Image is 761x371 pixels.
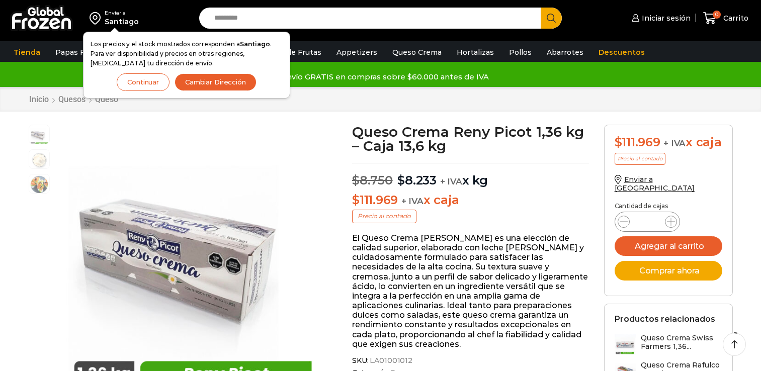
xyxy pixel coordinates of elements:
a: Hortalizas [452,43,499,62]
nav: Breadcrumb [29,95,119,104]
span: $ [352,173,360,188]
a: Queso [95,95,119,104]
div: x caja [615,135,722,150]
a: Appetizers [331,43,382,62]
span: LA01001012 [368,356,412,365]
a: Pollos [504,43,537,62]
a: 0 Carrito [701,7,751,30]
h1: Queso Crema Reny Picot 1,36 kg – Caja 13,6 kg [352,125,589,153]
span: Iniciar sesión [639,13,691,23]
span: queso crema 2 [29,150,49,170]
a: Inicio [29,95,49,104]
bdi: 111.969 [615,135,660,149]
strong: Santiago [240,40,270,48]
div: Santiago [105,17,139,27]
button: Comprar ahora [615,261,722,281]
a: Abarrotes [542,43,588,62]
a: Papas Fritas [50,43,106,62]
p: Cantidad de cajas [615,203,722,210]
bdi: 8.750 [352,173,393,188]
a: Pulpa de Frutas [259,43,326,62]
a: Tienda [9,43,45,62]
input: Product quantity [638,215,657,229]
a: Iniciar sesión [629,8,691,28]
p: Precio al contado [352,210,416,223]
p: x kg [352,163,589,188]
a: Queso Crema Swiss Farmers 1,36... [615,334,722,355]
h3: Queso Crema Swiss Farmers 1,36... [641,334,722,351]
a: Descuentos [594,43,650,62]
a: Quesos [58,95,86,104]
h2: Productos relacionados [615,314,715,324]
bdi: 111.969 [352,193,398,207]
p: Los precios y el stock mostrados corresponden a . Para ver disponibilidad y precios en otras regi... [91,39,283,68]
span: + IVA [440,176,462,187]
span: salmon-ahumado-2 [29,174,49,195]
img: address-field-icon.svg [90,10,105,27]
button: Continuar [117,73,170,91]
span: Carrito [721,13,748,23]
span: $ [615,135,622,149]
span: 0 [713,11,721,19]
span: + IVA [401,196,424,206]
a: Queso Crema [387,43,447,62]
button: Agregar al carrito [615,236,722,256]
span: $ [352,193,360,207]
bdi: 8.233 [397,173,437,188]
span: reny-picot [29,125,49,145]
button: Cambiar Dirección [175,73,257,91]
p: Precio al contado [615,153,665,165]
a: Enviar a [GEOGRAPHIC_DATA] [615,175,695,193]
p: El Queso Crema [PERSON_NAME] es una elección de calidad superior, elaborado con leche [PERSON_NAM... [352,233,589,349]
span: SKU: [352,356,589,365]
span: + IVA [663,138,686,148]
div: Enviar a [105,10,139,17]
button: Search button [541,8,562,29]
span: $ [397,173,405,188]
p: x caja [352,193,589,208]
